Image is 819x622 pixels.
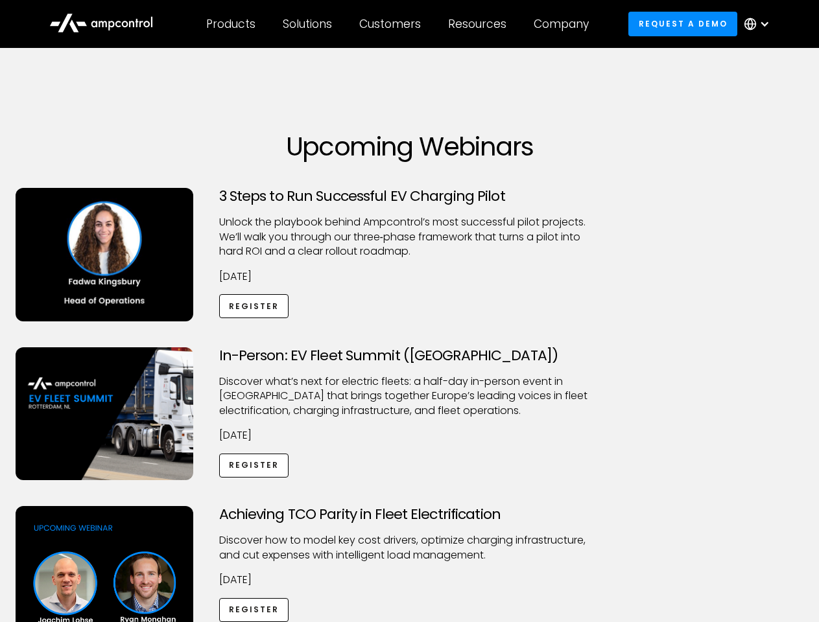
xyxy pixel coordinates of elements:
h3: 3 Steps to Run Successful EV Charging Pilot [219,188,600,205]
a: Register [219,454,289,478]
a: Request a demo [628,12,737,36]
p: [DATE] [219,270,600,284]
div: Customers [359,17,421,31]
div: Products [206,17,255,31]
p: [DATE] [219,573,600,587]
div: Solutions [283,17,332,31]
div: Company [534,17,589,31]
div: Resources [448,17,506,31]
h1: Upcoming Webinars [16,131,804,162]
h3: In-Person: EV Fleet Summit ([GEOGRAPHIC_DATA]) [219,347,600,364]
p: ​Discover what’s next for electric fleets: a half-day in-person event in [GEOGRAPHIC_DATA] that b... [219,374,600,418]
a: Register [219,294,289,318]
h3: Achieving TCO Parity in Fleet Electrification [219,506,600,523]
a: Register [219,598,289,622]
p: Discover how to model key cost drivers, optimize charging infrastructure, and cut expenses with i... [219,533,600,562]
p: [DATE] [219,428,600,443]
p: Unlock the playbook behind Ampcontrol’s most successful pilot projects. We’ll walk you through ou... [219,215,600,259]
